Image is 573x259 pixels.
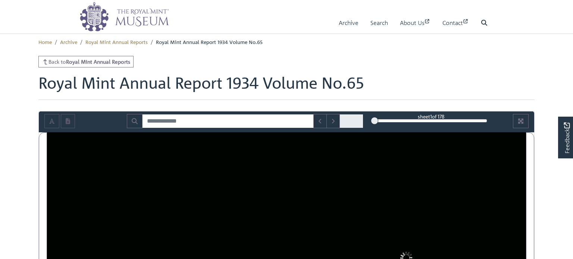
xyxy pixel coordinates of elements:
button: Toggle text selection (Alt+T) [44,114,59,128]
button: Search [127,114,143,128]
button: Full screen mode [513,114,529,128]
a: Archive [339,12,358,34]
a: Royal Mint Annual Reports [85,38,148,45]
span: Feedback [562,122,571,153]
span: 1 [430,113,432,120]
button: Previous Match [313,114,327,128]
a: About Us [400,12,430,34]
a: Archive [60,38,77,45]
button: Next Match [326,114,340,128]
input: Search for [142,114,314,128]
img: logo_wide.png [79,2,169,32]
div: sheet of 178 [375,113,487,120]
a: Would you like to provide feedback? [558,117,573,158]
a: Home [38,38,52,45]
a: Contact [442,12,469,34]
button: Open transcription window [61,114,75,128]
a: Back toRoyal Mint Annual Reports [38,56,134,67]
a: Search [370,12,388,34]
h1: Royal Mint Annual Report 1934 Volume No.65 [38,73,535,100]
span: Royal Mint Annual Report 1934 Volume No.65 [156,38,263,45]
strong: Royal Mint Annual Reports [66,58,130,65]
